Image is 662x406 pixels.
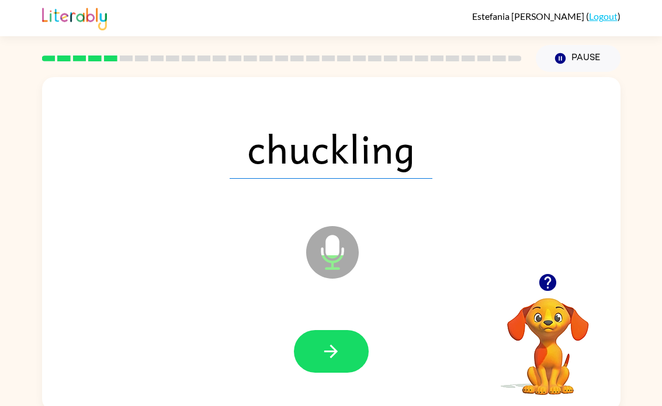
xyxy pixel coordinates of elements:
video: Your browser must support playing .mp4 files to use Literably. Please try using another browser. [490,280,606,397]
div: ( ) [472,11,621,22]
span: chuckling [230,118,432,179]
span: Estefania [PERSON_NAME] [472,11,586,22]
button: Pause [536,45,621,72]
img: Literably [42,5,107,30]
a: Logout [589,11,618,22]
